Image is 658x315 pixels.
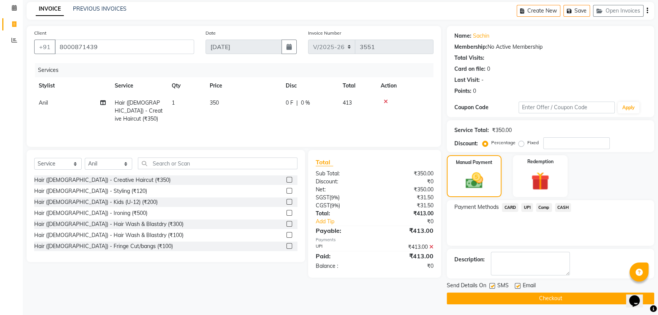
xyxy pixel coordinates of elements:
[375,186,439,194] div: ₹350.00
[536,203,552,212] span: Comp
[316,202,330,209] span: CGST
[34,242,173,250] div: Hair ([DEMOGRAPHIC_DATA]) - Fringe Cut/bangs (₹100)
[310,202,375,210] div: ( )
[527,139,539,146] label: Fixed
[454,43,647,51] div: No Active Membership
[281,77,338,94] th: Disc
[375,194,439,202] div: ₹31.50
[34,187,147,195] div: Hair ([DEMOGRAPHIC_DATA]) - Styling (₹120)
[593,5,644,17] button: Open Invoices
[167,77,205,94] th: Qty
[454,203,499,211] span: Payment Methods
[456,159,492,166] label: Manual Payment
[375,262,439,270] div: ₹0
[310,262,375,270] div: Balance :
[454,103,519,111] div: Coupon Code
[210,99,219,106] span: 350
[34,77,110,94] th: Stylist
[310,210,375,218] div: Total:
[376,77,433,94] th: Action
[73,5,127,12] a: PREVIOUS INVOICES
[316,194,329,201] span: SGST
[473,87,476,95] div: 0
[286,99,293,107] span: 0 F
[375,170,439,178] div: ₹350.00
[296,99,298,107] span: |
[527,158,554,165] label: Redemption
[563,5,590,17] button: Save
[454,32,471,40] div: Name:
[310,251,375,261] div: Paid:
[172,99,175,106] span: 1
[34,231,183,239] div: Hair ([DEMOGRAPHIC_DATA]) - Hair Wash & Blastdry (₹100)
[385,218,439,226] div: ₹0
[115,99,163,122] span: Hair ([DEMOGRAPHIC_DATA]) - Creative Haircut (₹350)
[497,282,509,291] span: SMS
[338,77,376,94] th: Total
[375,178,439,186] div: ₹0
[454,126,489,134] div: Service Total:
[331,194,338,200] span: 9%
[301,99,310,107] span: 0 %
[375,251,439,261] div: ₹413.00
[34,176,171,184] div: Hair ([DEMOGRAPHIC_DATA]) - Creative Haircut (₹350)
[310,218,386,226] a: Add Tip
[310,170,375,178] div: Sub Total:
[138,157,297,169] input: Search or Scan
[626,285,650,307] iframe: chat widget
[492,126,512,134] div: ₹350.00
[34,40,55,54] button: +91
[521,203,533,212] span: UPI
[618,102,639,113] button: Apply
[36,2,64,16] a: INVOICE
[454,76,480,84] div: Last Visit:
[316,158,333,166] span: Total
[454,65,486,73] div: Card on file:
[343,99,352,106] span: 413
[481,76,484,84] div: -
[454,43,487,51] div: Membership:
[331,202,338,208] span: 9%
[473,32,489,40] a: Sachin
[34,220,183,228] div: Hair ([DEMOGRAPHIC_DATA]) - Hair Wash & Blastdry (₹300)
[205,77,281,94] th: Price
[316,237,434,243] div: Payments
[517,5,560,17] button: Create New
[375,210,439,218] div: ₹413.00
[34,209,147,217] div: Hair ([DEMOGRAPHIC_DATA]) - Ironing (₹500)
[308,30,341,37] label: Invoice Number
[375,202,439,210] div: ₹31.50
[39,99,48,106] span: Anil
[491,139,516,146] label: Percentage
[447,282,486,291] span: Send Details On
[525,170,555,192] img: _gift.svg
[460,170,489,191] img: _cash.svg
[310,178,375,186] div: Discount:
[454,54,484,62] div: Total Visits:
[454,140,478,148] div: Discount:
[34,30,46,37] label: Client
[454,256,485,264] div: Description:
[55,40,194,54] input: Search by Name/Mobile/Email/Code
[310,186,375,194] div: Net:
[375,243,439,251] div: ₹413.00
[34,198,158,206] div: Hair ([DEMOGRAPHIC_DATA]) - Kids (U-12) (₹200)
[519,102,615,113] input: Enter Offer / Coupon Code
[447,293,654,304] button: Checkout
[555,203,571,212] span: CASH
[35,63,439,77] div: Services
[310,226,375,235] div: Payable:
[502,203,518,212] span: CARD
[454,87,471,95] div: Points:
[487,65,490,73] div: 0
[310,243,375,251] div: UPI
[110,77,167,94] th: Service
[375,226,439,235] div: ₹413.00
[206,30,216,37] label: Date
[310,194,375,202] div: ( )
[523,282,536,291] span: Email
